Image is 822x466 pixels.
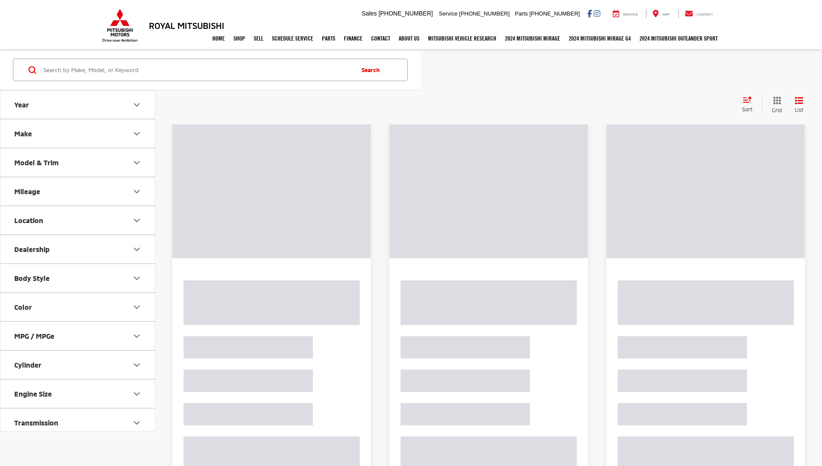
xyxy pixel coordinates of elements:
[788,96,810,114] button: List View
[14,129,32,138] div: Make
[340,28,367,49] a: Finance
[394,28,424,49] a: About Us
[501,28,564,49] a: 2024 Mitsubishi Mirage
[0,120,156,148] button: MakeMake
[249,28,268,49] a: Sell
[594,10,600,17] a: Instagram: Click to visit our Instagram page
[738,96,762,113] button: Select sort value
[208,28,229,49] a: Home
[606,9,645,18] a: Service
[14,274,50,282] div: Body Style
[459,10,510,17] span: [PHONE_NUMBER]
[623,13,638,16] span: Service
[132,129,142,139] div: Make
[0,409,156,437] button: TransmissionTransmission
[515,10,528,17] span: Parts
[268,28,318,49] a: Schedule Service: Opens in a new tab
[229,28,249,49] a: Shop
[378,10,433,17] span: [PHONE_NUMBER]
[132,157,142,168] div: Model & Trim
[43,60,353,80] input: Search by Make, Model, or Keyword
[353,59,393,81] button: Search
[0,177,156,205] button: MileageMileage
[132,418,142,428] div: Transmission
[439,10,457,17] span: Service
[0,206,156,234] button: LocationLocation
[564,28,635,49] a: 2024 Mitsubishi Mirage G4
[0,293,156,321] button: ColorColor
[14,303,32,311] div: Color
[132,273,142,283] div: Body Style
[762,96,788,114] button: Grid View
[635,28,722,49] a: 2024 Mitsubishi Outlander SPORT
[362,10,377,17] span: Sales
[132,244,142,255] div: Dealership
[662,13,670,16] span: Map
[0,148,156,176] button: Model & TrimModel & Trim
[132,215,142,226] div: Location
[14,187,40,195] div: Mileage
[14,361,41,369] div: Cylinder
[132,302,142,312] div: Color
[101,9,139,42] img: Mitsubishi
[424,28,501,49] a: Mitsubishi Vehicle Research
[0,264,156,292] button: Body StyleBody Style
[696,13,713,16] span: Contact
[14,158,59,167] div: Model & Trim
[14,245,50,253] div: Dealership
[14,216,43,224] div: Location
[14,390,52,398] div: Engine Size
[132,100,142,110] div: Year
[0,322,156,350] button: MPG / MPGeMPG / MPGe
[678,9,720,18] a: Contact
[132,360,142,370] div: Cylinder
[0,380,156,408] button: Engine SizeEngine Size
[795,106,803,113] span: List
[14,332,54,340] div: MPG / MPGe
[0,235,156,263] button: DealershipDealership
[318,28,340,49] a: Parts: Opens in a new tab
[646,9,676,18] a: Map
[132,331,142,341] div: MPG / MPGe
[772,107,782,114] span: Grid
[529,10,580,17] span: [PHONE_NUMBER]
[587,10,592,17] a: Facebook: Click to visit our Facebook page
[742,106,753,112] span: Sort
[0,91,156,119] button: YearYear
[132,186,142,197] div: Mileage
[367,28,394,49] a: Contact
[0,351,156,379] button: CylinderCylinder
[132,389,142,399] div: Engine Size
[14,101,29,109] div: Year
[14,419,58,427] div: Transmission
[149,21,224,30] h3: Royal Mitsubishi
